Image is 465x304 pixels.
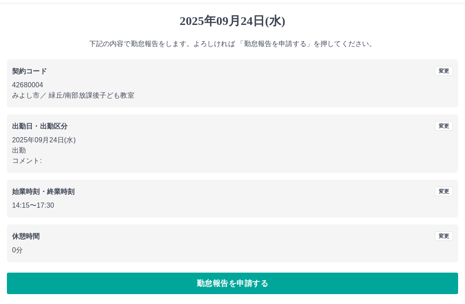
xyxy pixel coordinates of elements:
[12,145,453,156] p: 出勤
[12,233,40,240] b: 休憩時間
[7,14,458,28] h1: 2025年09月24日(水)
[435,66,453,76] button: 変更
[12,90,453,101] p: みよし市 ／ 緑丘/南部放課後子ども教室
[12,156,453,166] p: コメント:
[12,80,453,90] p: 42680004
[7,39,458,49] p: 下記の内容で勤怠報告をします。よろしければ 「勤怠報告を申請する」を押してください。
[435,231,453,241] button: 変更
[7,273,458,294] button: 勤怠報告を申請する
[435,187,453,196] button: 変更
[12,245,453,255] p: 0分
[12,123,68,130] b: 出勤日・出勤区分
[12,135,453,145] p: 2025年09月24日(水)
[435,121,453,131] button: 変更
[12,68,47,75] b: 契約コード
[12,188,74,195] b: 始業時刻・終業時刻
[12,200,453,211] p: 14:15 〜 17:30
